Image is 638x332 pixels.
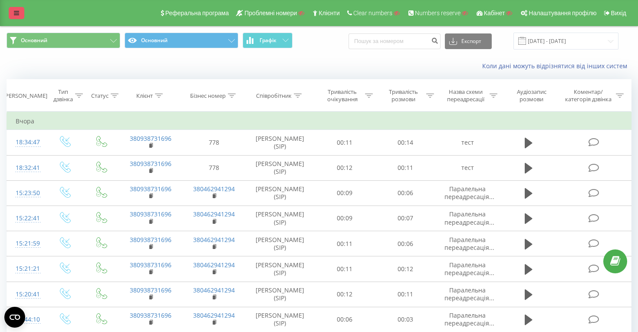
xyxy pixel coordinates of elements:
span: Numbers reserve [415,10,460,17]
a: 380938731696 [130,286,171,294]
span: Основний [21,37,47,44]
div: 18:34:47 [16,134,37,151]
button: Основний [125,33,238,48]
td: 778 [182,155,246,180]
a: 380938731696 [130,261,171,269]
div: Аудіозапис розмови [507,88,556,103]
span: Налаштування профілю [529,10,596,17]
span: Паралельна переадресація... [444,286,494,302]
td: 00:11 [375,282,436,307]
td: 00:11 [314,231,375,256]
a: 380462941294 [193,286,235,294]
td: Вчора [7,113,631,130]
div: 15:21:59 [16,235,37,252]
div: 15:22:41 [16,210,37,227]
a: 380938731696 [130,185,171,193]
td: 00:06 [314,307,375,332]
div: 15:20:41 [16,286,37,303]
td: 00:06 [375,231,436,256]
input: Пошук за номером [349,33,441,49]
div: Клієнт [136,92,153,100]
a: 380938731696 [130,159,171,168]
span: Вихід [611,10,626,17]
td: [PERSON_NAME] (SIP) [246,130,314,155]
td: 00:11 [375,155,436,180]
div: 18:32:41 [16,159,37,176]
td: 778 [182,130,246,155]
button: Графік [243,33,293,48]
a: 380462941294 [193,236,235,244]
span: Паралельна переадресація... [444,210,494,226]
span: Реферальна програма [165,10,229,17]
span: Кабінет [484,10,505,17]
td: [PERSON_NAME] (SIP) [246,155,314,180]
a: 380938731696 [130,236,171,244]
div: Назва схеми переадресації [444,88,487,103]
td: 00:11 [314,130,375,155]
td: 00:06 [375,180,436,206]
td: 00:12 [375,256,436,282]
td: 00:11 [314,256,375,282]
div: [PERSON_NAME] [3,92,47,100]
div: 15:21:21 [16,260,37,277]
span: Clear numbers [353,10,392,17]
td: 00:03 [375,307,436,332]
td: [PERSON_NAME] (SIP) [246,180,314,206]
td: [PERSON_NAME] (SIP) [246,307,314,332]
div: Статус [91,92,109,100]
a: 380462941294 [193,185,235,193]
div: 15:23:50 [16,185,37,202]
a: 380938731696 [130,311,171,319]
td: 00:09 [314,206,375,231]
td: [PERSON_NAME] (SIP) [246,206,314,231]
a: 380938731696 [130,134,171,143]
div: Тип дзвінка [53,88,73,103]
a: 380938731696 [130,210,171,218]
td: [PERSON_NAME] (SIP) [246,256,314,282]
td: 00:09 [314,180,375,206]
td: тест [436,155,499,180]
td: тест [436,130,499,155]
a: 380462941294 [193,261,235,269]
button: Експорт [445,33,492,49]
span: Клієнти [319,10,340,17]
a: Коли дані можуть відрізнятися вiд інших систем [482,62,631,70]
span: Паралельна переадресація... [444,261,494,277]
div: Коментар/категорія дзвінка [563,88,614,103]
td: 00:12 [314,282,375,307]
span: Паралельна переадресація... [444,311,494,327]
button: Основний [7,33,120,48]
div: Співробітник [256,92,292,100]
td: 00:14 [375,130,436,155]
a: 380462941294 [193,311,235,319]
div: 13:44:10 [16,311,37,328]
div: Бізнес номер [190,92,226,100]
span: Графік [260,37,276,43]
span: Паралельна переадресація... [444,236,494,252]
td: [PERSON_NAME] (SIP) [246,282,314,307]
td: 00:12 [314,155,375,180]
div: Тривалість очікування [322,88,363,103]
td: [PERSON_NAME] (SIP) [246,231,314,256]
td: 00:07 [375,206,436,231]
span: Паралельна переадресація... [444,185,494,201]
button: Open CMP widget [4,307,25,328]
span: Проблемні номери [244,10,297,17]
div: Тривалість розмови [383,88,424,103]
a: 380462941294 [193,210,235,218]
